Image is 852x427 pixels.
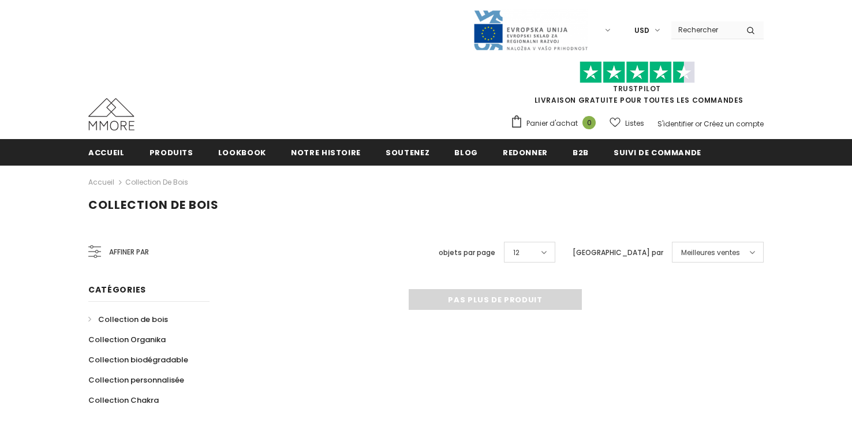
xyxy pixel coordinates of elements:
[88,354,188,365] span: Collection biodégradable
[614,147,701,158] span: Suivi de commande
[88,395,159,406] span: Collection Chakra
[510,115,601,132] a: Panier d'achat 0
[625,118,644,129] span: Listes
[610,113,644,133] a: Listes
[291,147,361,158] span: Notre histoire
[88,374,184,385] span: Collection personnalisée
[681,247,740,259] span: Meilleures ventes
[503,147,548,158] span: Redonner
[573,139,589,165] a: B2B
[125,177,188,187] a: Collection de bois
[88,175,114,189] a: Accueil
[613,84,661,93] a: TrustPilot
[573,247,663,259] label: [GEOGRAPHIC_DATA] par
[98,314,168,325] span: Collection de bois
[671,21,738,38] input: Search Site
[695,119,702,129] span: or
[439,247,495,259] label: objets par page
[218,139,266,165] a: Lookbook
[454,139,478,165] a: Blog
[657,119,693,129] a: S'identifier
[109,246,149,259] span: Affiner par
[580,61,695,84] img: Faites confiance aux étoiles pilotes
[582,116,596,129] span: 0
[88,390,159,410] a: Collection Chakra
[291,139,361,165] a: Notre histoire
[634,25,649,36] span: USD
[454,147,478,158] span: Blog
[88,139,125,165] a: Accueil
[88,329,166,350] a: Collection Organika
[218,147,266,158] span: Lookbook
[526,118,578,129] span: Panier d'achat
[386,147,429,158] span: soutenez
[473,9,588,51] img: Javni Razpis
[503,139,548,165] a: Redonner
[573,147,589,158] span: B2B
[473,25,588,35] a: Javni Razpis
[88,284,146,295] span: Catégories
[510,66,764,105] span: LIVRAISON GRATUITE POUR TOUTES LES COMMANDES
[704,119,764,129] a: Créez un compte
[150,147,193,158] span: Produits
[88,309,168,329] a: Collection de bois
[386,139,429,165] a: soutenez
[88,334,166,345] span: Collection Organika
[88,370,184,390] a: Collection personnalisée
[150,139,193,165] a: Produits
[513,247,520,259] span: 12
[88,197,219,213] span: Collection de bois
[88,350,188,370] a: Collection biodégradable
[88,147,125,158] span: Accueil
[614,139,701,165] a: Suivi de commande
[88,98,134,130] img: Cas MMORE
